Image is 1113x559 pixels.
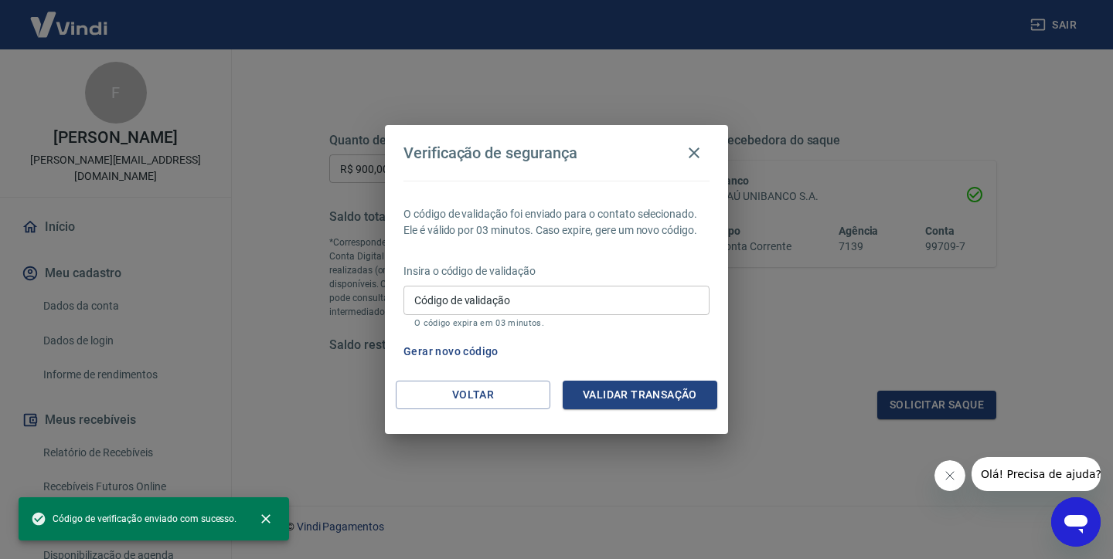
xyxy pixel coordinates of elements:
p: O código expira em 03 minutos. [414,318,699,328]
span: Olá! Precisa de ajuda? [9,11,130,23]
button: Validar transação [563,381,717,409]
iframe: Mensagem da empresa [972,457,1101,491]
h4: Verificação de segurança [403,144,577,162]
p: Insira o código de validação [403,263,710,279]
iframe: Botão para abrir a janela de mensagens [1051,497,1101,547]
p: O código de validação foi enviado para o contato selecionado. Ele é válido por 03 minutos. Caso e... [403,206,710,239]
iframe: Fechar mensagem [934,460,965,491]
button: close [249,502,283,536]
span: Código de verificação enviado com sucesso. [31,511,237,527]
button: Gerar novo código [397,337,505,366]
button: Voltar [396,381,550,409]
